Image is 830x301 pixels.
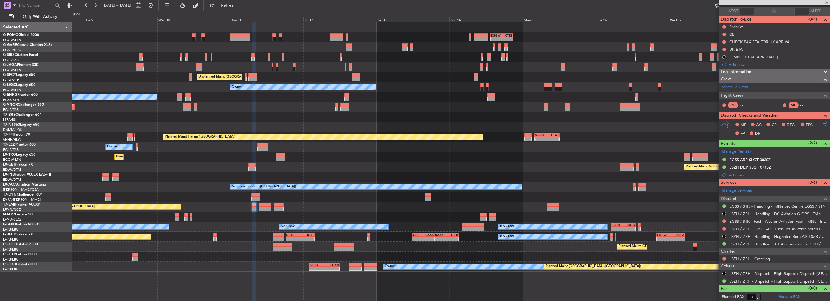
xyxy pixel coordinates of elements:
div: Planned Maint [GEOGRAPHIC_DATA] ([GEOGRAPHIC_DATA]) [619,242,714,251]
a: EVRA/[PERSON_NAME] [3,197,41,202]
div: CB [729,32,734,37]
a: LFPB/LBG [3,257,19,262]
div: No Crew [281,222,295,231]
a: LX-GBHFalcon 7X [3,163,33,167]
a: G-JAGAPhenom 300 [3,63,38,67]
a: G-ENRGPraetor 600 [3,93,38,97]
span: T7-FFI [3,133,14,137]
span: G-GARE [3,43,17,47]
div: - [657,237,671,241]
div: - [412,237,423,241]
div: - [446,237,458,241]
span: MF [740,122,746,128]
div: RJBB [412,233,423,237]
div: Prebrief [729,24,743,29]
input: Trip Number [18,1,53,10]
div: - [547,137,559,141]
a: LTBA/ISL [3,118,17,122]
span: Permits [721,140,735,147]
a: EGNR/CEG [3,48,21,52]
div: - [611,227,623,231]
a: [PERSON_NAME]/QSA [3,187,39,192]
span: 9H-LPZ [3,213,15,216]
a: LFMN/NCE [3,207,21,212]
div: - [671,237,684,241]
div: LSZH DEP SLOT 0715Z [729,165,771,170]
a: LSZH / ZRH - Dispatch - FlightSupport Dispatch [GEOGRAPHIC_DATA] [729,271,827,276]
a: G-GARECessna Citation XLS+ [3,43,53,47]
div: UGTB [286,233,300,237]
button: Only With Activity [7,12,66,21]
a: LSZH / ZRH - Handling - DC Aviation-G-OPS LFMN [729,211,821,216]
span: F-GPNJ [3,223,16,226]
span: CS-JHH [3,263,16,266]
span: Others [721,263,734,270]
a: F-GPNJFalcon 900EX [3,223,39,226]
span: G-ENRG [3,93,17,97]
span: T7-N1960 [3,123,20,127]
span: T7-LZZI [3,143,15,147]
a: LFPB/LBG [3,247,19,252]
a: Manage PAX [777,294,800,300]
a: LFMD/CEQ [3,217,21,222]
span: AC [756,122,762,128]
span: Services [721,179,737,186]
span: (2/2) [808,140,817,146]
span: (0/0) [808,285,817,291]
label: Planned PAX [722,294,744,300]
div: CHECK PAX ETA FOR UK ARRIVAL [729,39,792,44]
div: KTEB [502,34,513,37]
a: LFPB/LBG [3,227,19,232]
a: EGGW/LTN [3,38,21,42]
input: --:-- [740,8,754,15]
div: - - [740,102,753,108]
div: Planned Maint Nurnberg [686,162,724,171]
a: F-HECDFalcon 7X [3,233,33,236]
span: DFC, [787,122,796,128]
a: EDLW/DTM [3,167,21,172]
a: LSZH / ZRH - Catering [729,256,770,261]
span: T7-DYN [3,193,17,196]
div: - [623,227,635,231]
div: - [310,267,324,270]
div: Owner [232,83,242,92]
div: Thu 11 [230,17,303,22]
a: EGSS / STN - Handling - Inflite Jet Centre EGSS / STN [729,204,825,209]
a: G-SIRSCitation Excel [3,53,38,57]
span: CR [772,122,777,128]
div: EGGW [657,233,671,237]
a: EGGW/LTN [3,68,21,72]
span: T7-EMI [3,203,15,206]
span: Only With Activity [16,15,64,19]
a: LGAV/ATH [3,78,19,82]
div: UAAA [423,233,434,237]
div: PIC [728,102,738,108]
a: G-VNORChallenger 650 [3,103,44,107]
div: Add new [729,62,827,67]
span: Flight Crew [721,92,743,99]
div: Planned Maint Tianjin ([GEOGRAPHIC_DATA]) [165,132,235,141]
div: LSGG [623,223,635,227]
a: CS-DTRFalcon 2000 [3,253,37,256]
div: EGSS ARR SLOT 0830Z [729,157,771,162]
span: FFC [806,122,813,128]
div: LFMN FICTIVE ARR [DATE] [729,54,778,60]
div: [DATE] [73,12,83,17]
a: LSZH / ZRH - Handling - Flughafen Bern AG LSZB / BRN [729,234,827,239]
div: UTAK [547,133,559,137]
a: LSZH / ZRH - Dispatch - FlightSupport Dispatch [GEOGRAPHIC_DATA] [729,279,827,284]
span: G-VNOR [3,103,18,107]
span: LX-GBH [3,163,16,167]
span: CS-DOU [3,243,17,246]
div: Unplanned Maint [GEOGRAPHIC_DATA] ([PERSON_NAME] Intl) [198,73,296,82]
div: Wed 17 [669,17,742,22]
div: UK ETA [729,47,743,52]
span: ALDT [810,8,820,14]
span: T7-BRE [3,113,15,117]
div: - [502,37,513,41]
div: Tue 9 [84,17,157,22]
div: EGGW [491,34,502,37]
div: Sun 14 [449,17,523,22]
span: Pax [721,285,727,292]
div: - [423,237,434,241]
